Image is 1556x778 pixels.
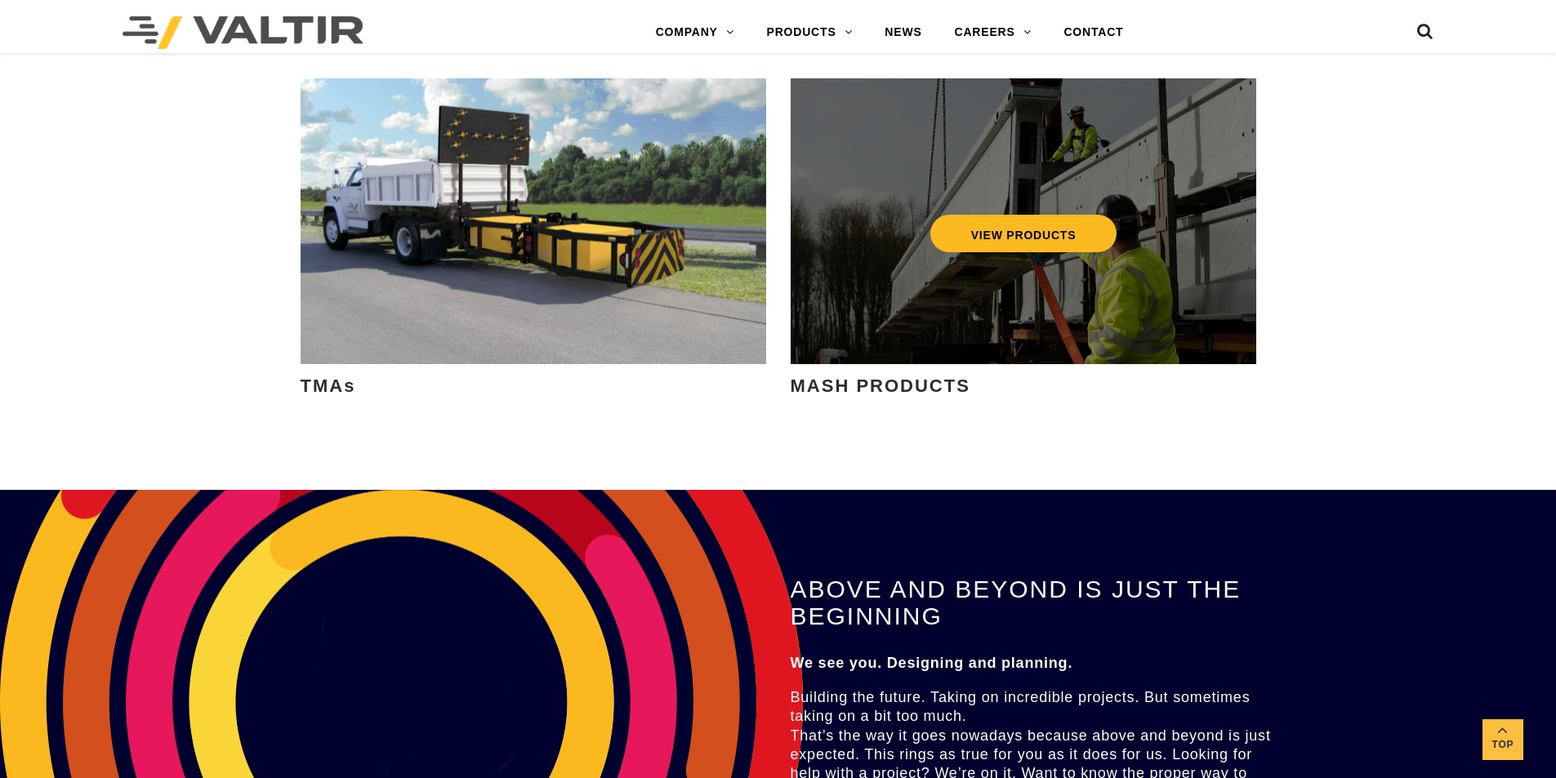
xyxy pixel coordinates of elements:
strong: TMAs [301,376,356,396]
a: CAREERS [939,16,1048,49]
a: Top [1482,719,1523,760]
a: CONTACT [1047,16,1139,49]
strong: We see you. Designing and planning. [791,655,1073,671]
a: PRODUCTS [751,16,869,49]
span: Top [1482,736,1523,754]
img: Valtir [123,16,363,49]
h2: ABOVE AND BEYOND IS JUST THE BEGINNING [791,576,1285,629]
a: NEWS [868,16,938,49]
a: VIEW PRODUCTS [930,215,1117,252]
strong: MASH PRODUCTS [791,376,970,396]
a: COMPANY [640,16,751,49]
